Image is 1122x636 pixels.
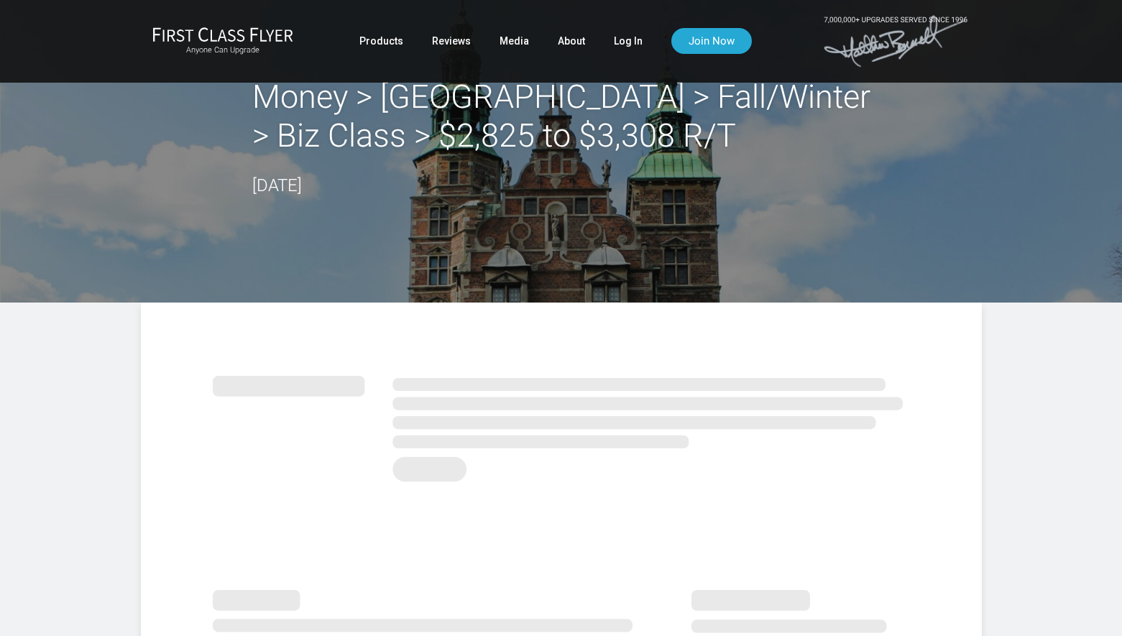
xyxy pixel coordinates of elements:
time: [DATE] [252,175,302,195]
a: About [558,28,585,54]
img: summary.svg [213,360,910,490]
a: Products [359,28,403,54]
a: Media [500,28,529,54]
a: Reviews [432,28,471,54]
a: First Class FlyerAnyone Can Upgrade [152,27,293,55]
a: Log In [614,28,643,54]
a: Join Now [671,28,752,54]
img: First Class Flyer [152,27,293,42]
h2: Money > [GEOGRAPHIC_DATA] > Fall/Winter > Biz Class > $2,825 to $3,308 R/T [252,78,870,155]
small: Anyone Can Upgrade [152,45,293,55]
